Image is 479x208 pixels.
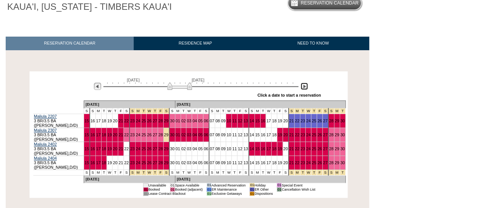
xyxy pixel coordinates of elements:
[102,133,106,137] a: 18
[192,78,204,82] span: [DATE]
[107,119,112,123] a: 19
[203,169,209,175] td: S
[306,119,310,123] a: 24
[283,146,288,151] a: 20
[6,37,134,50] a: RESERVATION CALENDAR
[192,146,197,151] a: 04
[289,160,294,165] a: 21
[107,108,112,114] td: W
[175,108,181,114] td: M
[261,160,265,165] a: 16
[232,169,237,175] td: T
[295,160,300,165] a: 22
[226,160,231,165] a: 10
[312,119,316,123] a: 25
[152,169,158,175] td: Thanksgiving
[153,160,157,165] a: 27
[250,160,254,165] a: 14
[312,146,316,151] a: 25
[340,119,345,123] a: 30
[277,108,283,114] td: F
[210,160,214,165] a: 07
[113,119,117,123] a: 20
[209,169,215,175] td: S
[215,108,220,114] td: M
[209,108,215,114] td: S
[306,133,310,137] a: 24
[90,169,95,175] td: S
[198,133,203,137] a: 05
[243,133,248,137] a: 13
[101,169,107,175] td: T
[340,169,345,175] td: New Year's
[142,119,146,123] a: 25
[113,133,117,137] a: 20
[84,100,175,108] td: [DATE]
[237,169,243,175] td: F
[272,160,276,165] a: 18
[215,160,220,165] a: 08
[278,146,282,151] a: 19
[278,119,282,123] a: 19
[34,128,57,133] a: Maliula 2307
[96,160,101,165] a: 17
[328,108,334,114] td: New Year's
[226,119,231,123] a: 10
[102,146,106,151] a: 18
[141,169,147,175] td: Thanksgiving
[186,169,192,175] td: W
[215,169,220,175] td: M
[164,133,169,137] a: 29
[226,133,231,137] a: 10
[198,146,203,151] a: 05
[289,119,294,123] a: 21
[323,160,328,165] a: 27
[90,160,95,165] a: 16
[204,160,208,165] a: 06
[169,108,175,114] td: S
[301,133,305,137] a: 23
[289,169,294,175] td: Christmas
[164,108,169,114] td: Thanksgiving
[192,119,197,123] a: 04
[187,146,191,151] a: 03
[301,146,305,151] a: 23
[272,146,276,151] a: 18
[147,108,152,114] td: Thanksgiving
[107,160,112,165] a: 19
[221,160,226,165] a: 09
[334,169,340,175] td: New Year's
[249,108,254,114] td: S
[261,146,265,151] a: 16
[169,169,175,175] td: S
[130,108,135,114] td: Thanksgiving
[221,146,226,151] a: 09
[266,169,271,175] td: W
[257,93,321,97] div: Click a date to start a reservation
[283,133,288,137] a: 20
[317,119,322,123] a: 26
[152,108,158,114] td: Thanksgiving
[147,133,151,137] a: 26
[215,146,220,151] a: 08
[317,146,322,151] a: 26
[136,160,140,165] a: 24
[95,108,101,114] td: M
[328,169,334,175] td: New Year's
[266,133,271,137] a: 17
[187,160,191,165] a: 03
[254,108,260,114] td: M
[84,119,89,123] a: 15
[90,108,95,114] td: S
[289,146,294,151] a: 21
[210,119,214,123] a: 07
[33,128,84,142] td: 3 BR/3.5 BA ([PERSON_NAME],D/D)
[119,133,123,137] a: 21
[170,119,175,123] a: 30
[329,119,334,123] a: 28
[141,108,147,114] td: Thanksgiving
[243,160,248,165] a: 13
[283,119,288,123] a: 20
[170,133,175,137] a: 30
[124,146,129,151] a: 22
